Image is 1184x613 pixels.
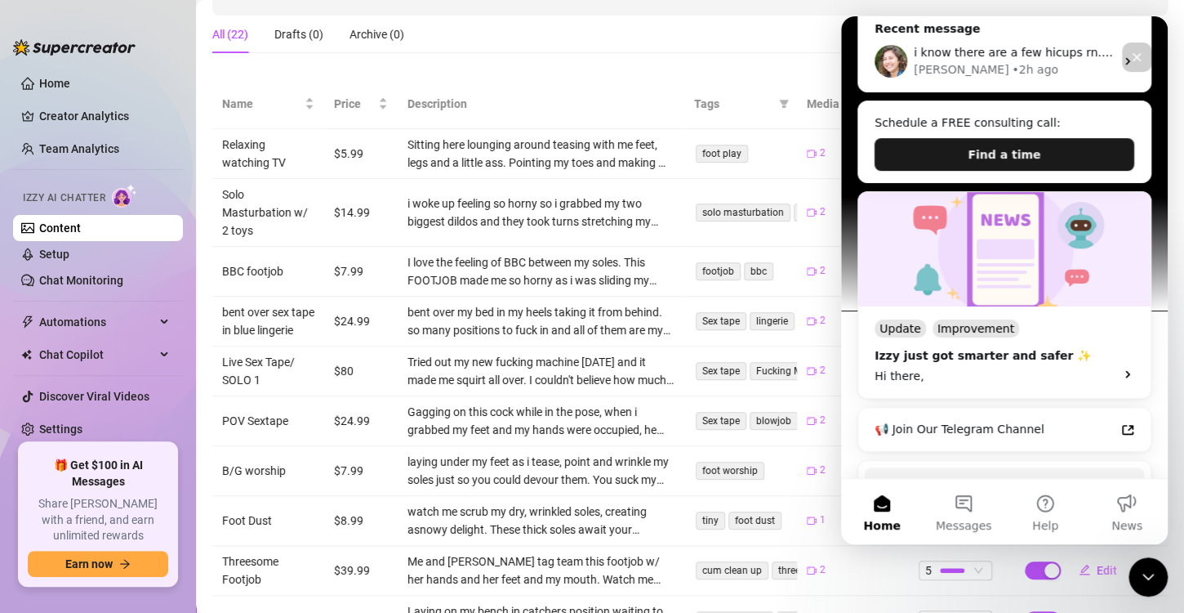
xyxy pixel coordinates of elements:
[23,190,105,206] span: Izzy AI Chatter
[694,95,772,113] span: Tags
[820,562,826,578] span: 2
[33,405,274,422] div: 📢 Join Our Telegram Channel
[772,562,866,579] span: threesome footjob
[163,463,245,528] button: Help
[794,204,871,221] span: soles cumshot
[171,45,217,62] div: • 2h ago
[39,142,119,155] a: Team Analytics
[925,562,932,579] span: 5
[1128,557,1168,597] iframe: Intercom live chat
[270,503,301,515] span: News
[22,503,59,515] span: Home
[334,95,375,113] span: Price
[73,45,167,62] div: [PERSON_NAME]
[33,29,66,61] img: Profile image for Ella
[39,342,155,368] span: Chat Copilot
[39,248,69,261] a: Setup
[324,446,398,496] td: $7.99
[13,39,136,56] img: logo-BBDzfeDw.svg
[807,516,817,526] span: video-camera
[407,303,674,339] div: bent over my bed in my heels taking it from behind. so many positions to fuck in and all of them ...
[407,253,674,289] div: I love the feeling of BBC between my soles. This FOOTJOB made me so horny as i was sliding my mea...
[324,546,398,596] td: $39.99
[212,446,324,496] td: B/G worship
[820,512,826,528] span: 1
[696,312,746,330] span: Sex tape
[407,403,674,439] div: Gagging on this cock while in the pose, when i grabbed my feet and my hands were occupied, he mad...
[24,398,303,428] a: 📢 Join Our Telegram Channel
[750,312,795,330] span: lingerie
[820,263,826,279] span: 2
[33,98,293,115] div: Schedule a FREE consulting call:
[28,496,168,544] span: Share [PERSON_NAME] with a friend, and earn unlimited rewards
[807,366,817,376] span: video-camera
[33,459,132,477] span: Search for help
[728,512,781,530] span: foot dust
[21,315,34,329] span: thunderbolt
[324,179,398,247] td: $14.99
[779,99,789,109] span: filter
[1097,564,1117,577] span: Edit
[33,351,264,369] div: Hi there,
[212,347,324,396] td: Live Sex Tape/ SOLO 1
[39,77,70,90] a: Home
[91,303,178,321] div: Improvement
[696,262,741,280] span: footjob
[245,463,327,528] button: News
[39,309,155,335] span: Automations
[820,413,826,428] span: 2
[324,496,398,546] td: $8.99
[33,4,293,21] div: Recent message
[750,412,798,430] span: blowjob
[324,396,398,446] td: $24.99
[820,313,826,329] span: 2
[39,423,82,436] a: Settings
[820,363,826,378] span: 2
[349,25,404,43] div: Archive (0)
[33,331,264,348] div: Izzy just got smarter and safer ✨
[776,92,792,116] span: filter
[1079,564,1090,575] span: edit
[398,79,684,129] th: Description
[324,247,398,297] td: $7.99
[797,79,909,129] th: Media
[39,103,170,129] a: Creator Analytics
[696,462,764,480] span: foot worship
[1066,557,1130,584] button: Edit
[274,25,323,43] div: Drafts (0)
[807,95,886,113] span: Media
[807,316,817,326] span: video-camera
[24,451,303,484] button: Search for help
[407,136,674,172] div: Sitting here lounging around teasing with me feet, legs and a little ass. Pointing my toes and ma...
[33,303,85,321] div: Update
[16,175,310,383] div: Izzy just got smarter and safer ✨UpdateImprovementIzzy just got smarter and safer ✨Hi there,
[212,546,324,596] td: Threesome Footjob
[212,297,324,347] td: bent over sex tape in blue lingerie
[807,566,817,575] span: video-camera
[119,558,131,570] span: arrow-right
[73,29,628,43] span: i know there are a few hicups rn. is there any word on the video that is being sent without a tag?
[407,453,674,489] div: laying under my feet as i tease, point and wrinkle my soles just so you could devour them. You su...
[95,503,151,515] span: Messages
[17,15,309,75] div: Profile image for Ellai know there are a few hicups rn. is there any word on the video that is be...
[65,557,113,570] span: Earn now
[696,145,748,163] span: foot play
[841,16,1168,544] iframe: Intercom live chat
[281,26,310,56] div: Close
[324,297,398,347] td: $24.99
[28,551,168,577] button: Earn nowarrow-right
[696,204,790,221] span: solo masturbation
[684,79,796,129] th: Tags
[212,496,324,546] td: Foot Dust
[807,266,817,276] span: video-camera
[28,458,168,490] span: 🎁 Get $100 in AI Messages
[407,353,674,389] div: Tried out my new fucking machine [DATE] and it made me squirt all over. I couldn't believe how mu...
[324,129,398,179] td: $5.99
[696,412,746,430] span: Sex tape
[212,396,324,446] td: POV Sextape
[82,463,163,528] button: Messages
[222,95,301,113] span: Name
[39,221,81,235] a: Content
[324,347,398,396] td: $80
[191,503,217,515] span: Help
